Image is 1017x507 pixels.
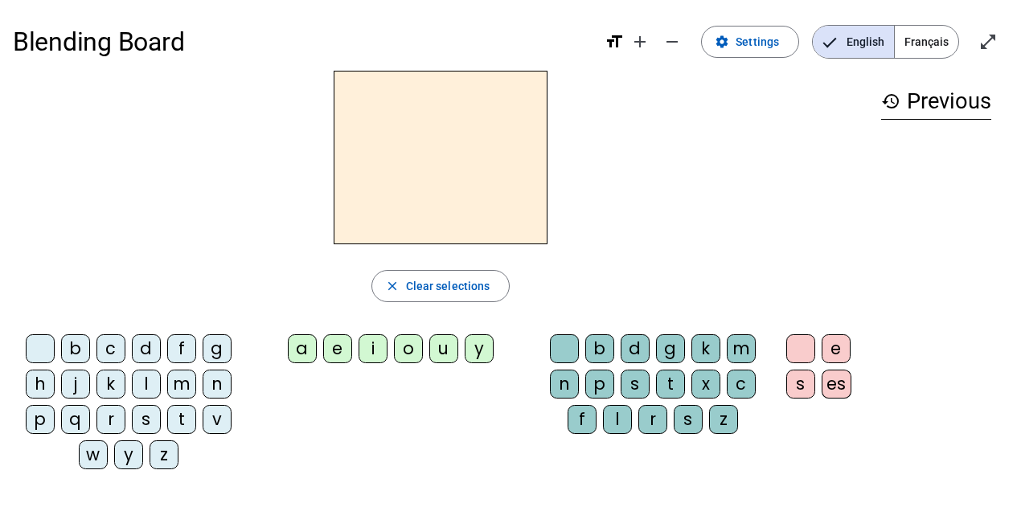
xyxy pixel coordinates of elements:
div: z [709,405,738,434]
div: k [691,334,720,363]
div: a [288,334,317,363]
div: p [26,405,55,434]
div: s [786,370,815,399]
div: v [203,405,232,434]
button: Increase font size [624,26,656,58]
div: d [621,334,650,363]
div: y [465,334,494,363]
div: t [656,370,685,399]
div: m [727,334,756,363]
h1: Blending Board [13,16,592,67]
div: m [167,370,196,399]
div: k [96,370,125,399]
button: Clear selections [371,270,511,302]
div: z [150,440,178,469]
div: p [585,370,614,399]
mat-icon: add [630,32,650,51]
div: s [621,370,650,399]
div: y [114,440,143,469]
div: l [132,370,161,399]
mat-icon: close [385,279,400,293]
button: Settings [701,26,799,58]
div: i [359,334,388,363]
mat-icon: history [881,92,900,111]
h3: Previous [881,84,991,120]
div: j [61,370,90,399]
div: d [132,334,161,363]
div: e [323,334,352,363]
div: q [61,405,90,434]
span: English [813,26,894,58]
div: r [96,405,125,434]
div: t [167,405,196,434]
mat-button-toggle-group: Language selection [812,25,959,59]
mat-icon: remove [662,32,682,51]
button: Decrease font size [656,26,688,58]
div: n [203,370,232,399]
div: b [585,334,614,363]
span: Clear selections [406,276,490,296]
div: o [394,334,423,363]
div: s [132,405,161,434]
div: f [568,405,597,434]
mat-icon: format_size [605,32,624,51]
div: u [429,334,458,363]
button: Enter full screen [972,26,1004,58]
div: x [691,370,720,399]
div: l [603,405,632,434]
div: g [203,334,232,363]
div: e [822,334,851,363]
div: c [96,334,125,363]
div: c [727,370,756,399]
div: g [656,334,685,363]
div: f [167,334,196,363]
span: Settings [736,32,779,51]
mat-icon: settings [715,35,729,49]
div: b [61,334,90,363]
span: Français [895,26,958,58]
div: h [26,370,55,399]
mat-icon: open_in_full [978,32,998,51]
div: n [550,370,579,399]
div: w [79,440,108,469]
div: r [638,405,667,434]
div: es [822,370,851,399]
div: s [674,405,703,434]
